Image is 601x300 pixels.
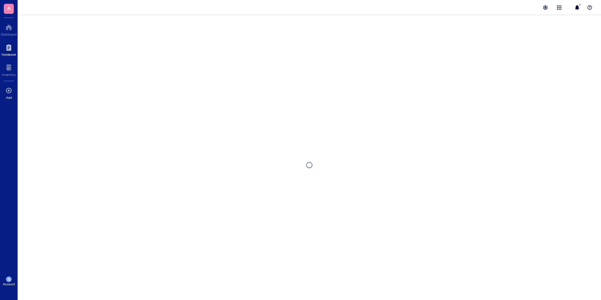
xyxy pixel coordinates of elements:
[1,22,17,36] a: Dashboard
[2,73,16,76] div: Inventory
[2,53,16,56] div: Notebook
[6,96,12,99] div: Add
[2,63,16,76] a: Inventory
[2,42,16,56] a: Notebook
[3,282,15,286] div: Account
[1,32,17,36] div: Dashboard
[7,278,10,281] span: JC
[7,4,11,12] span: A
